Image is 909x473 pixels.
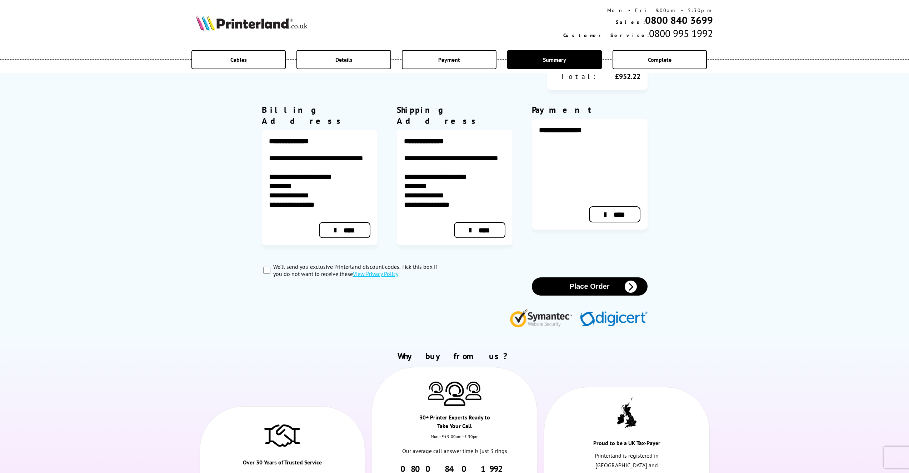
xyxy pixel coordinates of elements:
div: £952.22 [597,72,640,81]
img: Trusted Service [264,421,300,449]
span: Payment [438,56,460,63]
div: Mon - Fri 9:00am - 5:30pm [563,7,713,14]
img: Symantec Website Security [510,307,577,327]
div: 30+ Printer Experts Ready to Take Your Call [413,413,496,434]
span: Summary [543,56,566,63]
span: Sales: [616,19,645,25]
img: UK tax payer [617,397,636,430]
span: Cables [230,56,247,63]
div: Shipping Address [397,104,513,126]
img: Printer Experts [444,382,465,406]
span: 0800 995 1992 [649,27,713,40]
div: Over 30 Years of Trusted Service [241,458,324,470]
div: Total: [554,72,597,81]
img: Printer Experts [428,382,444,400]
p: Our average call answer time is just 3 rings [397,446,512,456]
label: We’ll send you exclusive Printerland discount codes. Tick this box if you do not want to receive ... [273,263,447,277]
div: Payment [532,104,648,115]
div: Mon - Fri 9:00am - 5.30pm [372,434,537,446]
a: 0800 840 3699 [645,14,713,27]
span: Customer Service: [563,32,649,39]
div: Proud to be a UK Tax-Payer [586,439,668,451]
h2: Why buy from us? [196,351,713,362]
button: Place Order [532,277,648,296]
img: Printer Experts [465,382,481,400]
span: Complete [648,56,671,63]
img: Printerland Logo [196,15,308,31]
span: Details [335,56,353,63]
img: Digicert [580,311,648,327]
a: modal_privacy [353,270,398,277]
div: Billing Address [262,104,378,126]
